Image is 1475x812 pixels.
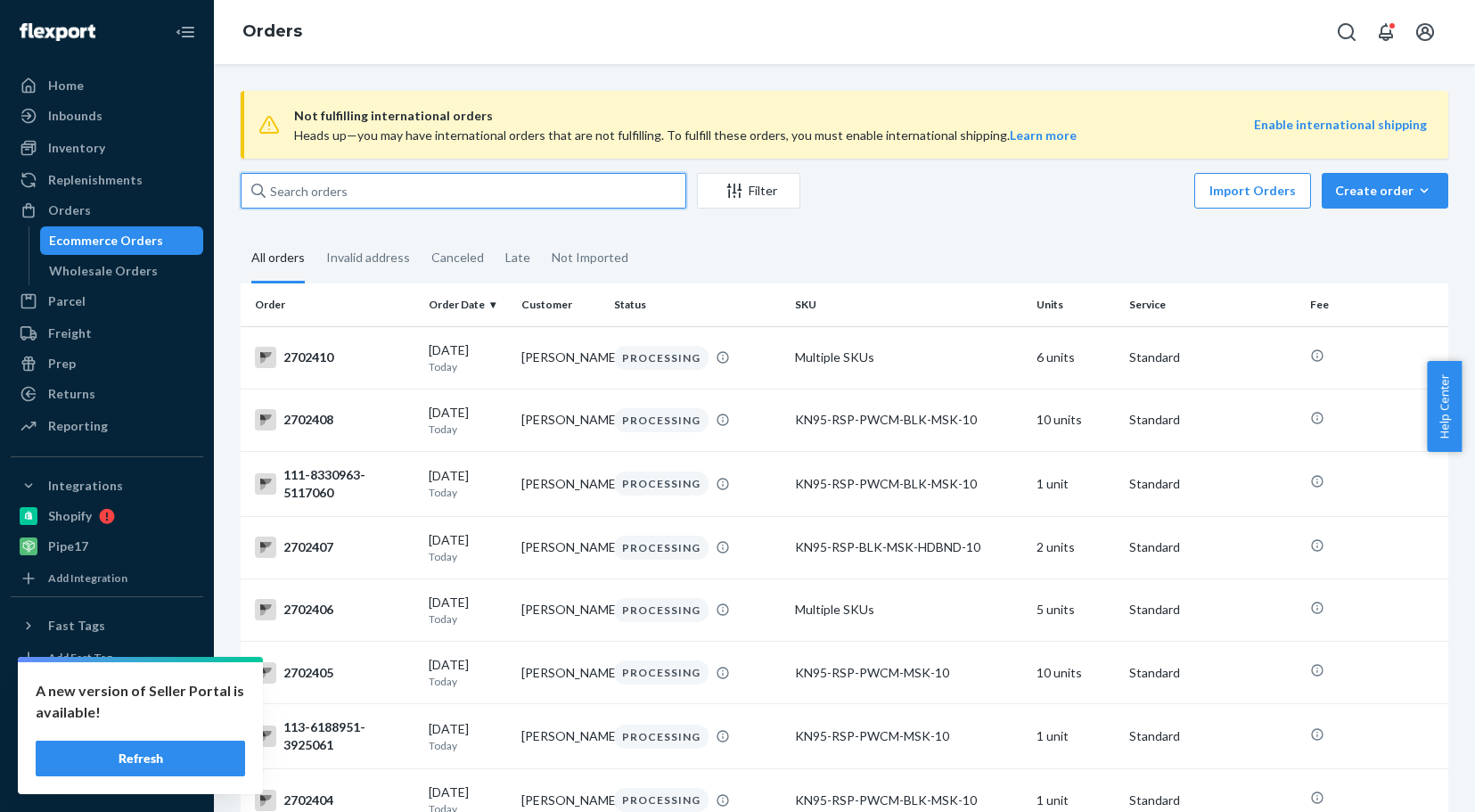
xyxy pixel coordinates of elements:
input: Search orders [241,173,686,209]
p: Today [429,611,507,627]
div: 2702405 [255,662,414,684]
div: Inventory [48,139,105,157]
td: [PERSON_NAME] [514,389,607,451]
a: Wholesale Orders [40,257,204,285]
div: Home [48,77,84,94]
div: PROCESSING [614,408,709,432]
div: Not Imported [552,234,628,281]
div: Ecommerce Orders [49,232,163,250]
span: Not fulfilling international orders [294,105,1254,127]
div: Returns [48,385,95,403]
th: Status [607,283,788,326]
span: Heads up—you may have international orders that are not fulfilling. To fulfill these orders, you ... [294,127,1077,143]
button: Filter [697,173,800,209]
p: Standard [1129,349,1296,366]
td: [PERSON_NAME] [514,578,607,641]
a: Inventory [11,134,203,162]
td: 1 unit [1029,704,1122,769]
div: KN95-RSP-PWCM-MSK-10 [795,664,1022,682]
a: Add Integration [11,568,203,589]
div: Parcel [48,292,86,310]
div: 2702404 [255,790,414,811]
td: 1 unit [1029,451,1122,516]
div: [DATE] [429,467,507,500]
a: Ecommerce Orders [40,226,204,255]
div: Fast Tags [48,617,105,635]
button: Create order [1322,173,1448,209]
button: Refresh [36,741,245,776]
td: 10 units [1029,389,1122,451]
div: [DATE] [429,720,507,753]
p: Today [429,549,507,564]
div: PROCESSING [614,725,709,749]
button: Integrations [11,472,203,500]
button: Open account menu [1407,14,1443,50]
div: PROCESSING [614,472,709,496]
p: Standard [1129,538,1296,556]
button: Open Search Box [1329,14,1364,50]
td: 6 units [1029,326,1122,389]
div: KN95-RSP-PWCM-BLK-MSK-10 [795,411,1022,429]
div: [DATE] [429,404,507,437]
button: Help Center [1427,361,1462,452]
div: Replenishments [48,171,143,189]
div: Freight [48,324,92,342]
div: 2702407 [255,537,414,558]
div: [DATE] [429,341,507,374]
p: Standard [1129,664,1296,682]
div: [DATE] [429,594,507,627]
button: Import Orders [1194,173,1311,209]
td: 5 units [1029,578,1122,641]
a: Learn more [1010,127,1077,143]
td: [PERSON_NAME] [514,451,607,516]
div: Integrations [48,477,123,495]
a: Prep [11,349,203,378]
div: Invalid address [326,234,410,281]
th: Service [1122,283,1303,326]
div: Orders [48,201,91,219]
div: Prep [48,355,76,373]
div: Customer [521,297,600,312]
div: All orders [251,234,305,283]
p: Standard [1129,411,1296,429]
button: Fast Tags [11,611,203,640]
a: Home [11,71,203,100]
div: KN95-RSP-PWCM-MSK-10 [795,727,1022,745]
th: Fee [1303,283,1448,326]
a: Orders [11,196,203,225]
div: Canceled [431,234,484,281]
a: Pipe17 [11,532,203,561]
p: Today [429,485,507,500]
td: [PERSON_NAME] [514,516,607,578]
a: Parcel [11,287,203,316]
div: PROCESSING [614,660,709,685]
p: Standard [1129,727,1296,745]
th: Order [241,283,422,326]
p: Today [429,674,507,689]
td: Multiple SKUs [788,578,1029,641]
div: Pipe17 [48,537,88,555]
a: Add Fast Tag [11,647,203,668]
div: PROCESSING [614,346,709,370]
div: Inbounds [48,107,102,125]
div: 111-8330963-5117060 [255,466,414,502]
ol: breadcrumbs [228,6,316,58]
td: 10 units [1029,642,1122,704]
a: Freight [11,319,203,348]
th: Order Date [422,283,514,326]
td: 2 units [1029,516,1122,578]
p: A new version of Seller Portal is available! [36,680,245,723]
button: Close Navigation [168,14,203,50]
div: PROCESSING [614,598,709,622]
a: Talk to Support [11,706,203,734]
div: 2702406 [255,599,414,620]
div: 2702410 [255,347,414,368]
div: 113-6188951-3925061 [255,718,414,754]
th: SKU [788,283,1029,326]
div: [DATE] [429,531,507,564]
a: Enable international shipping [1254,117,1427,132]
p: Today [429,738,507,753]
a: Orders [242,21,302,41]
button: Give Feedback [11,767,203,795]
